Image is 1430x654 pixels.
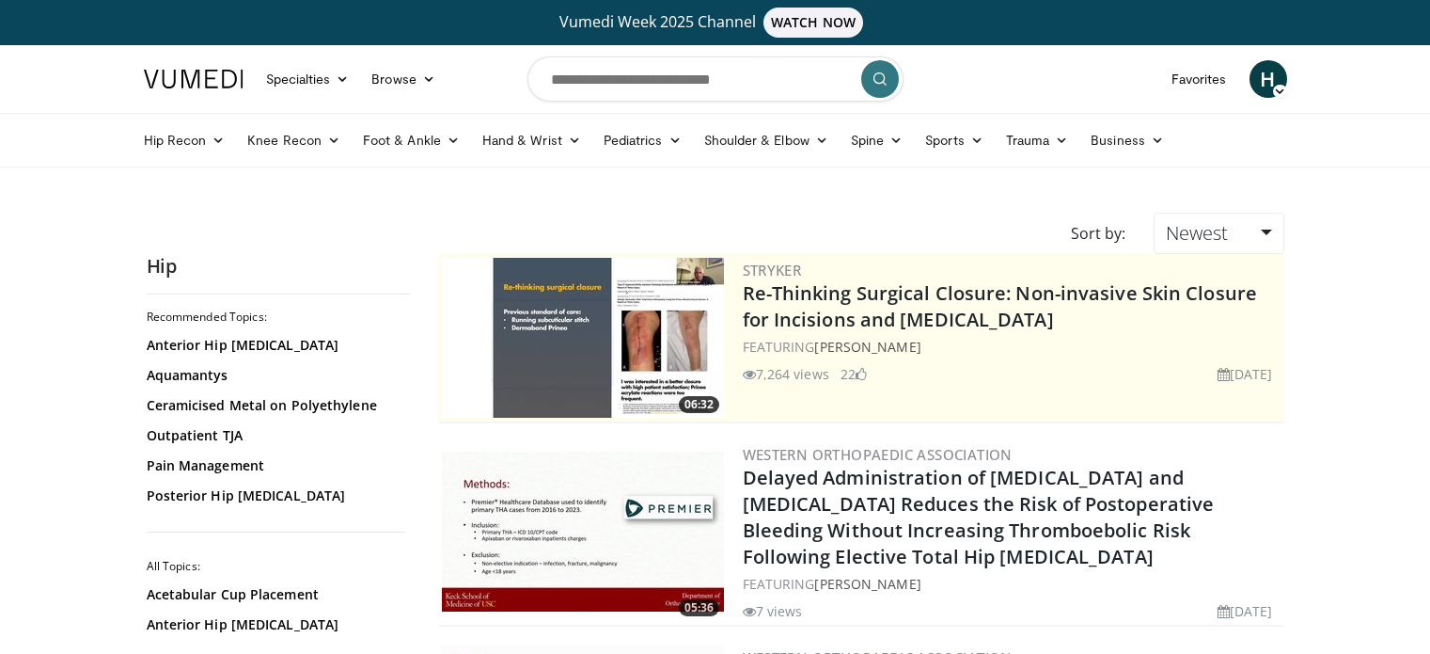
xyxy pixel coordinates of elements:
a: Re-Thinking Surgical Closure: Non-invasive Skin Closure for Incisions and [MEDICAL_DATA] [743,280,1258,332]
div: FEATURING [743,337,1281,357]
a: Ceramicised Metal on Polyethylene [147,396,401,415]
div: Sort by: [1057,213,1139,254]
a: Vumedi Week 2025 ChannelWATCH NOW [147,8,1284,38]
input: Search topics, interventions [527,56,904,102]
a: Posterior Hip [MEDICAL_DATA] [147,487,401,505]
a: Browse [360,60,447,98]
a: H [1249,60,1287,98]
span: 05:36 [679,599,719,616]
a: Pain Management [147,456,401,475]
a: Newest [1154,213,1283,254]
a: Pediatrics [592,121,693,159]
a: Trauma [995,121,1080,159]
h2: Hip [147,254,410,279]
span: Newest [1166,220,1228,246]
a: [PERSON_NAME] [814,338,920,356]
a: Sports [914,121,995,159]
span: 06:32 [679,396,719,413]
li: 7,264 views [743,364,829,384]
a: Knee Recon [236,121,352,159]
a: 05:36 [442,452,724,612]
img: 8b7f9f3d-c0d8-4f20-9fbb-c6dda7c68f65.300x170_q85_crop-smart_upscale.jpg [442,452,724,612]
img: VuMedi Logo [144,70,244,88]
li: 22 [841,364,867,384]
a: Specialties [255,60,361,98]
a: Outpatient TJA [147,426,401,445]
a: Business [1079,121,1175,159]
img: f1f532c3-0ef6-42d5-913a-00ff2bbdb663.300x170_q85_crop-smart_upscale.jpg [442,258,724,418]
a: Aquamantys [147,366,401,385]
li: 7 views [743,601,803,621]
a: Favorites [1160,60,1238,98]
a: Foot & Ankle [352,121,471,159]
a: Anterior Hip [MEDICAL_DATA] [147,336,401,355]
a: Delayed Administration of [MEDICAL_DATA] and [MEDICAL_DATA] Reduces the Risk of Postoperative Ble... [743,465,1215,569]
a: Anterior Hip [MEDICAL_DATA] [147,615,401,634]
h2: All Topics: [147,559,405,574]
a: Hand & Wrist [471,121,592,159]
a: Acetabular Cup Placement [147,585,401,604]
li: [DATE] [1218,601,1273,621]
a: Hip Recon [133,121,237,159]
h2: Recommended Topics: [147,310,405,325]
a: Western Orthopaedic Association [743,445,1013,464]
a: 06:32 [442,258,724,418]
a: Spine [840,121,914,159]
a: [PERSON_NAME] [814,575,920,593]
div: FEATURING [743,574,1281,594]
a: Shoulder & Elbow [693,121,840,159]
li: [DATE] [1218,364,1273,384]
span: WATCH NOW [763,8,863,38]
a: Stryker [743,261,802,279]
